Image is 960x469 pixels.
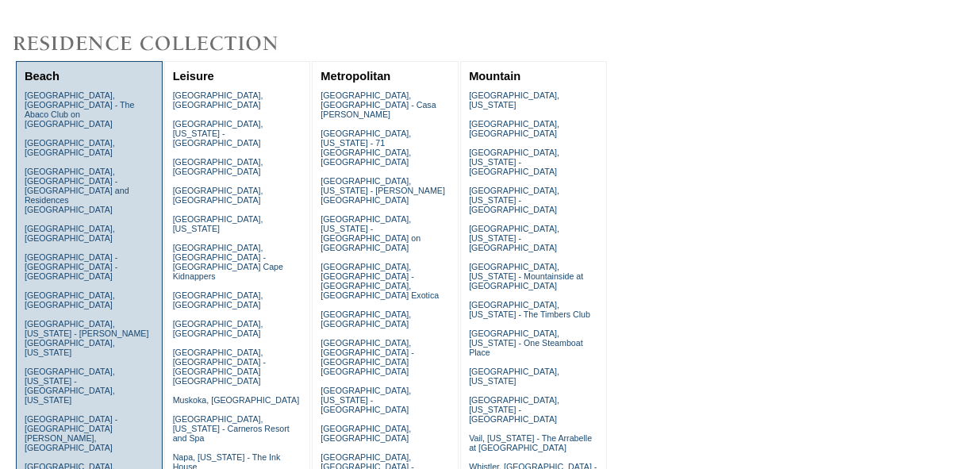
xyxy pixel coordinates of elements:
a: [GEOGRAPHIC_DATA], [US_STATE] - [GEOGRAPHIC_DATA] [469,395,559,424]
a: [GEOGRAPHIC_DATA], [GEOGRAPHIC_DATA] [173,157,263,176]
a: [GEOGRAPHIC_DATA] - [GEOGRAPHIC_DATA][PERSON_NAME], [GEOGRAPHIC_DATA] [25,414,117,452]
a: [GEOGRAPHIC_DATA], [US_STATE] - [GEOGRAPHIC_DATA] [469,224,559,252]
a: [GEOGRAPHIC_DATA], [GEOGRAPHIC_DATA] [25,290,115,309]
a: [GEOGRAPHIC_DATA], [GEOGRAPHIC_DATA] - The Abaco Club on [GEOGRAPHIC_DATA] [25,90,135,129]
a: [GEOGRAPHIC_DATA], [US_STATE] - [GEOGRAPHIC_DATA] on [GEOGRAPHIC_DATA] [321,214,420,252]
a: [GEOGRAPHIC_DATA], [US_STATE] - [PERSON_NAME][GEOGRAPHIC_DATA] [321,176,445,205]
a: [GEOGRAPHIC_DATA], [GEOGRAPHIC_DATA] - [GEOGRAPHIC_DATA] Cape Kidnappers [173,243,283,281]
a: [GEOGRAPHIC_DATA], [US_STATE] - Carneros Resort and Spa [173,414,290,443]
a: Metropolitan [321,70,390,83]
a: [GEOGRAPHIC_DATA], [GEOGRAPHIC_DATA] [173,186,263,205]
a: [GEOGRAPHIC_DATA], [GEOGRAPHIC_DATA] [321,424,411,443]
a: [GEOGRAPHIC_DATA], [GEOGRAPHIC_DATA] [321,309,411,329]
a: [GEOGRAPHIC_DATA], [US_STATE] - [GEOGRAPHIC_DATA] [469,148,559,176]
a: [GEOGRAPHIC_DATA], [US_STATE] - The Timbers Club [469,300,590,319]
a: [GEOGRAPHIC_DATA], [US_STATE] - 71 [GEOGRAPHIC_DATA], [GEOGRAPHIC_DATA] [321,129,411,167]
a: [GEOGRAPHIC_DATA], [GEOGRAPHIC_DATA] [173,319,263,338]
a: Leisure [173,70,214,83]
a: [GEOGRAPHIC_DATA], [GEOGRAPHIC_DATA] - [GEOGRAPHIC_DATA] [GEOGRAPHIC_DATA] [321,338,413,376]
a: [GEOGRAPHIC_DATA], [GEOGRAPHIC_DATA] - [GEOGRAPHIC_DATA] [GEOGRAPHIC_DATA] [173,348,266,386]
a: [GEOGRAPHIC_DATA], [US_STATE] [173,214,263,233]
a: [GEOGRAPHIC_DATA] - [GEOGRAPHIC_DATA] - [GEOGRAPHIC_DATA] [25,252,117,281]
a: [GEOGRAPHIC_DATA], [US_STATE] - Mountainside at [GEOGRAPHIC_DATA] [469,262,583,290]
a: [GEOGRAPHIC_DATA], [GEOGRAPHIC_DATA] - [GEOGRAPHIC_DATA], [GEOGRAPHIC_DATA] Exotica [321,262,439,300]
a: [GEOGRAPHIC_DATA], [US_STATE] - [GEOGRAPHIC_DATA] [173,119,263,148]
a: [GEOGRAPHIC_DATA], [US_STATE] - One Steamboat Place [469,329,583,357]
a: [GEOGRAPHIC_DATA], [GEOGRAPHIC_DATA] [469,119,559,138]
a: [GEOGRAPHIC_DATA], [GEOGRAPHIC_DATA] [25,138,115,157]
img: Destinations by Exclusive Resorts [8,28,317,60]
a: Mountain [469,70,520,83]
a: [GEOGRAPHIC_DATA], [US_STATE] - [GEOGRAPHIC_DATA], [US_STATE] [25,367,115,405]
a: [GEOGRAPHIC_DATA], [GEOGRAPHIC_DATA] - [GEOGRAPHIC_DATA] and Residences [GEOGRAPHIC_DATA] [25,167,129,214]
a: [GEOGRAPHIC_DATA], [GEOGRAPHIC_DATA] [173,290,263,309]
a: [GEOGRAPHIC_DATA], [US_STATE] - [GEOGRAPHIC_DATA] [321,386,411,414]
a: Vail, [US_STATE] - The Arrabelle at [GEOGRAPHIC_DATA] [469,433,592,452]
a: [GEOGRAPHIC_DATA], [GEOGRAPHIC_DATA] - Casa [PERSON_NAME] [321,90,436,119]
a: [GEOGRAPHIC_DATA], [US_STATE] [469,90,559,110]
a: [GEOGRAPHIC_DATA], [US_STATE] [469,367,559,386]
a: [GEOGRAPHIC_DATA], [GEOGRAPHIC_DATA] [25,224,115,243]
a: [GEOGRAPHIC_DATA], [US_STATE] - [GEOGRAPHIC_DATA] [469,186,559,214]
a: Muskoka, [GEOGRAPHIC_DATA] [173,395,299,405]
a: [GEOGRAPHIC_DATA], [GEOGRAPHIC_DATA] [173,90,263,110]
a: [GEOGRAPHIC_DATA], [US_STATE] - [PERSON_NAME][GEOGRAPHIC_DATA], [US_STATE] [25,319,149,357]
a: Beach [25,70,60,83]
